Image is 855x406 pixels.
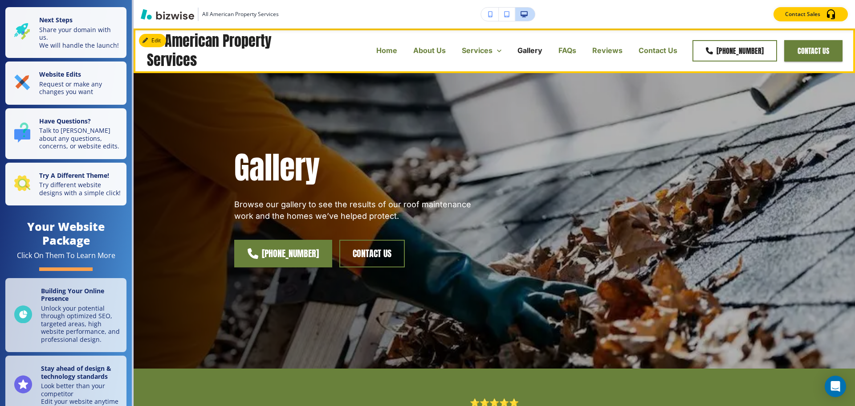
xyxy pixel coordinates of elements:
p: Contact Sales [785,10,820,18]
h3: All American Property Services [202,10,279,18]
strong: Building Your Online Presence [41,287,104,303]
p: FAQs [558,45,576,56]
p: Share your domain with us. We will handle the launch! [39,26,121,49]
button: Edit [139,34,166,47]
button: Have Questions?Talk to [PERSON_NAME] about any questions, concerns, or website edits. [5,108,126,159]
p: Gallery [234,147,484,188]
button: Next StepsShare your domain with us.We will handle the launch! [5,7,126,58]
p: Reviews [592,45,623,56]
p: Gallery [517,45,542,56]
strong: Next Steps [39,16,73,24]
a: [PHONE_NUMBER] [234,240,332,267]
p: Look better than your competitor Edit your website anytime [41,382,121,406]
p: Home [376,45,397,56]
button: Try A Different Theme!Try different website designs with a simple click! [5,163,126,206]
p: Contact Us [639,45,677,56]
p: About Us [413,45,446,56]
p: Request or make any changes you want [39,80,121,96]
button: All American Property Services [141,8,279,21]
p: Browse our gallery to see the results of our roof maintenance work and the homes we’ve helped pro... [234,199,484,222]
h4: Your Website Package [5,220,126,247]
button: contact us [339,240,405,267]
button: Contact Sales [774,7,848,21]
a: Building Your Online PresenceUnlock your potential through optimized SEO, targeted areas, high we... [5,278,126,353]
img: Bizwise Logo [141,9,194,20]
strong: Have Questions? [39,117,91,125]
strong: Website Edits [39,70,81,78]
p: Services [462,45,493,56]
div: Open Intercom Messenger [825,376,846,397]
strong: Try A Different Theme! [39,171,109,180]
a: [PHONE_NUMBER] [692,40,777,62]
p: Unlock your potential through optimized SEO, targeted areas, high website performance, and profes... [41,304,121,344]
div: Click On Them To Learn More [17,251,115,260]
h4: All American Property Services [147,32,288,70]
p: Try different website designs with a simple click! [39,181,121,197]
strong: Stay ahead of design & technology standards [41,364,111,381]
button: Contact Us [784,40,843,62]
button: Website EditsRequest or make any changes you want [5,62,126,105]
p: Talk to [PERSON_NAME] about any questions, concerns, or website edits. [39,127,121,150]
